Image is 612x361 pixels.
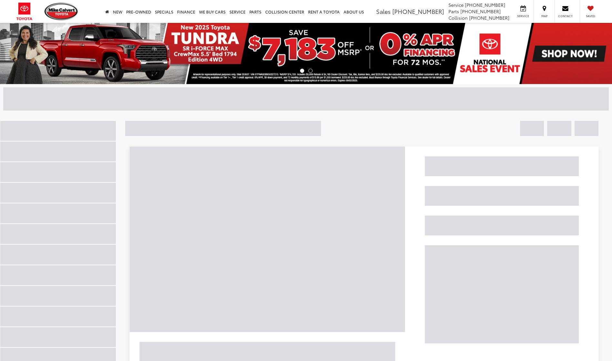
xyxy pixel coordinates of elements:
img: Mike Calvert Toyota [45,3,79,20]
span: Saved [583,14,597,18]
span: Contact [558,14,573,18]
span: Parts [448,8,459,15]
span: [PHONE_NUMBER] [465,2,505,8]
span: [PHONE_NUMBER] [469,15,509,21]
span: Service [516,14,530,18]
span: Map [537,14,551,18]
span: [PHONE_NUMBER] [460,8,501,15]
span: Sales [376,7,391,15]
span: Collision [448,15,468,21]
span: Service [448,2,464,8]
span: [PHONE_NUMBER] [392,7,444,15]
